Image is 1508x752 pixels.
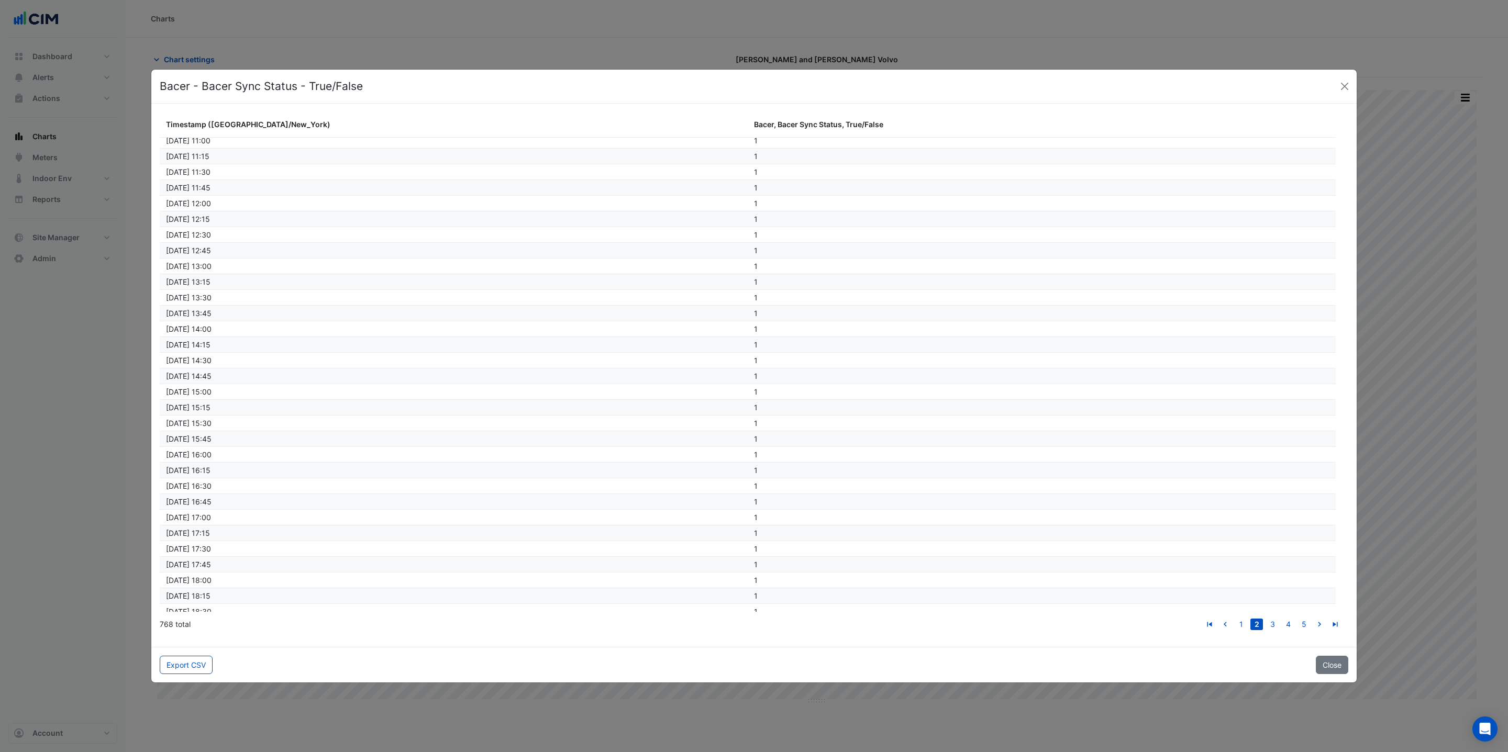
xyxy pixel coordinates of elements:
li: page 4 [1280,619,1296,630]
span: 1 [754,434,758,443]
span: 31/08/2025 13:30 [166,293,212,302]
span: 31/08/2025 16:45 [166,497,212,506]
span: 31/08/2025 17:00 [166,513,211,522]
span: 31/08/2025 11:45 [166,183,210,192]
span: 31/08/2025 15:00 [166,387,212,396]
a: 5 [1298,619,1310,630]
span: 1 [754,513,758,522]
button: Export CSV [160,656,213,674]
li: page 5 [1296,619,1312,630]
span: 31/08/2025 18:15 [166,591,210,600]
span: 1 [754,277,758,286]
span: 31/08/2025 11:30 [166,167,210,176]
span: 1 [754,497,758,506]
span: 31/08/2025 14:15 [166,340,210,349]
span: 1 [754,403,758,412]
span: 31/08/2025 17:15 [166,529,210,537]
datatable-header-cell: Timestamp (America/New_York) [160,112,748,138]
span: 31/08/2025 18:30 [166,607,212,616]
span: 1 [754,262,758,271]
div: 768 total [160,611,395,637]
span: 31/08/2025 18:00 [166,576,212,585]
div: Open Intercom Messenger [1472,716,1498,742]
span: 1 [754,466,758,475]
span: 1 [754,544,758,553]
span: 31/08/2025 14:30 [166,356,212,365]
a: 2 [1250,619,1263,630]
span: 31/08/2025 14:00 [166,324,212,333]
span: 1 [754,199,758,208]
span: 31/08/2025 16:30 [166,481,212,490]
span: 31/08/2025 17:45 [166,560,211,569]
span: 1 [754,387,758,396]
span: 1 [754,450,758,459]
span: 1 [754,215,758,223]
span: 31/08/2025 12:00 [166,199,211,208]
span: 31/08/2025 15:30 [166,419,212,428]
a: go to last page [1329,619,1341,630]
button: Close [1337,78,1352,94]
li: page 2 [1249,619,1265,630]
span: 1 [754,324,758,333]
span: 31/08/2025 16:00 [166,450,212,459]
a: go to next page [1313,619,1326,630]
span: 1 [754,309,758,318]
span: 31/08/2025 13:00 [166,262,212,271]
datatable-header-cell: Bacer, Bacer Sync Status, True/False [748,112,1336,138]
span: 1 [754,230,758,239]
span: 1 [754,607,758,616]
h4: Bacer - Bacer Sync Status - True/False [160,78,363,95]
span: 31/08/2025 12:15 [166,215,210,223]
span: 1 [754,293,758,302]
span: 1 [754,560,758,569]
span: 31/08/2025 15:15 [166,403,210,412]
span: 1 [754,372,758,380]
span: 1 [754,340,758,349]
span: 31/08/2025 17:30 [166,544,211,553]
a: go to first page [1203,619,1216,630]
span: 31/08/2025 13:15 [166,277,210,286]
span: 1 [754,167,758,176]
span: 1 [754,529,758,537]
li: page 1 [1233,619,1249,630]
span: 1 [754,419,758,428]
span: 31/08/2025 11:15 [166,152,209,161]
span: 31/08/2025 12:30 [166,230,211,239]
span: 1 [754,136,758,145]
a: 4 [1282,619,1294,630]
a: go to previous page [1219,619,1232,630]
span: Timestamp ([GEOGRAPHIC_DATA]/New_York) [166,120,330,129]
a: 3 [1266,619,1279,630]
span: 31/08/2025 16:15 [166,466,210,475]
a: 1 [1235,619,1247,630]
span: 31/08/2025 13:45 [166,309,212,318]
span: 1 [754,246,758,255]
span: Bacer, Bacer Sync Status, True/False [754,120,883,129]
span: 1 [754,183,758,192]
span: 31/08/2025 12:45 [166,246,211,255]
span: 31/08/2025 15:45 [166,434,212,443]
button: Close [1316,656,1348,674]
span: 1 [754,576,758,585]
span: 1 [754,481,758,490]
span: 1 [754,591,758,600]
span: 31/08/2025 14:45 [166,372,212,380]
span: 1 [754,152,758,161]
span: 1 [754,356,758,365]
li: page 3 [1265,619,1280,630]
span: 31/08/2025 11:00 [166,136,210,145]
